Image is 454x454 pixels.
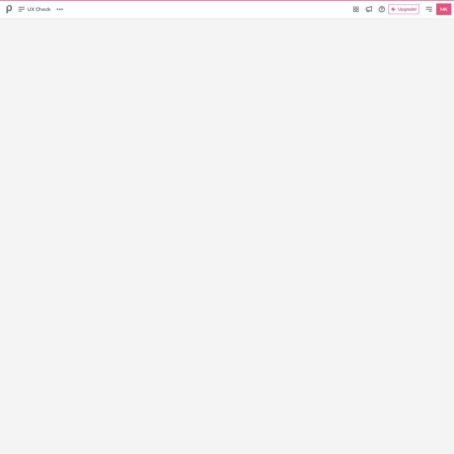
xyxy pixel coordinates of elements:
a: Integrations Hub [350,3,362,15]
span: UX Check [27,5,51,13]
div: UX Check [3,3,16,16]
a: Upgrade! [388,4,423,14]
button: Upgrade! [388,4,419,14]
h5: MK [437,4,450,15]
